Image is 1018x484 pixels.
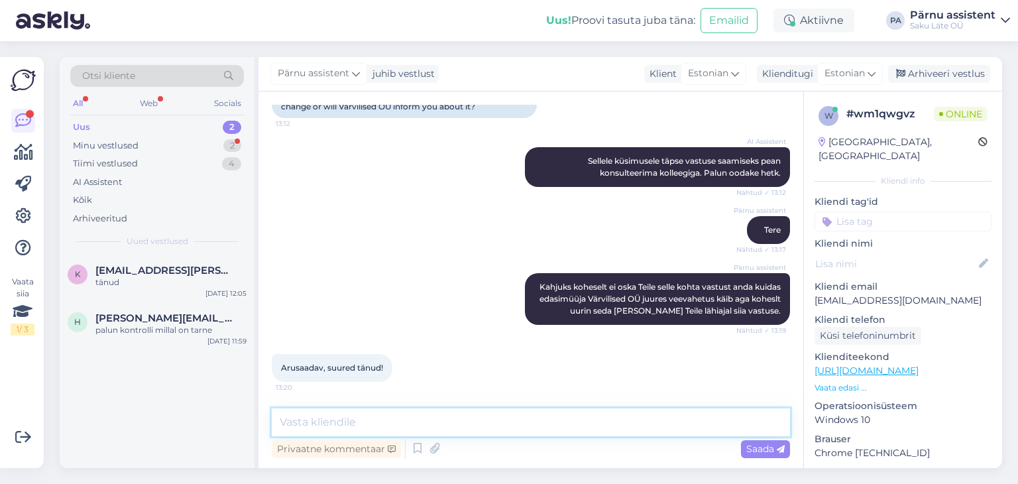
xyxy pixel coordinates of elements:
[819,135,978,163] div: [GEOGRAPHIC_DATA], [GEOGRAPHIC_DATA]
[95,324,247,336] div: palun kontrolli millal on tarne
[886,11,905,30] div: PA
[11,324,34,335] div: 1 / 3
[846,106,934,122] div: # wm1qwgvz
[888,65,990,83] div: Arhiveeri vestlus
[815,195,991,209] p: Kliendi tag'id
[815,212,991,231] input: Lisa tag
[278,66,349,81] span: Pärnu assistent
[815,237,991,251] p: Kliendi nimi
[736,245,786,255] span: Nähtud ✓ 13:17
[367,67,435,81] div: juhib vestlust
[127,235,188,247] span: Uued vestlused
[588,156,783,178] span: Sellele küsimusele täpse vastuse saamiseks pean konsulteerima kolleegiga. Palun oodake hetk.
[701,8,758,33] button: Emailid
[815,432,991,446] p: Brauser
[644,67,677,81] div: Klient
[95,312,233,324] span: henn.koemets@mapri.eu
[211,95,244,112] div: Socials
[815,280,991,294] p: Kliendi email
[74,317,81,327] span: h
[73,157,138,170] div: Tiimi vestlused
[73,121,90,134] div: Uus
[815,294,991,308] p: [EMAIL_ADDRESS][DOMAIN_NAME]
[272,440,401,458] div: Privaatne kommentaar
[815,365,919,377] a: [URL][DOMAIN_NAME]
[546,13,695,29] div: Proovi tasuta juba täna:
[815,257,976,271] input: Lisa nimi
[95,265,233,276] span: kaivo.kiple@accor.com
[276,119,325,129] span: 13:12
[736,137,786,147] span: AI Assistent
[73,212,127,225] div: Arhiveeritud
[736,188,786,198] span: Nähtud ✓ 13:12
[815,350,991,364] p: Klienditeekond
[281,363,383,373] span: Arusaadav, suured tänud!
[736,326,786,335] span: Nähtud ✓ 13:19
[773,9,854,32] div: Aktiivne
[746,443,785,455] span: Saada
[824,66,865,81] span: Estonian
[815,413,991,427] p: Windows 10
[73,176,122,189] div: AI Assistent
[824,111,833,121] span: w
[11,68,36,93] img: Askly Logo
[137,95,160,112] div: Web
[82,69,135,83] span: Otsi kliente
[815,313,991,327] p: Kliendi telefon
[205,288,247,298] div: [DATE] 12:05
[70,95,85,112] div: All
[757,67,813,81] div: Klienditugi
[910,10,995,21] div: Pärnu assistent
[73,194,92,207] div: Kõik
[734,206,786,215] span: Pärnu assistent
[11,276,34,335] div: Vaata siia
[75,269,81,279] span: k
[910,10,1010,31] a: Pärnu assistentSaku Läte OÜ
[815,399,991,413] p: Operatsioonisüsteem
[223,121,241,134] div: 2
[223,139,241,152] div: 2
[207,336,247,346] div: [DATE] 11:59
[734,263,786,272] span: Pärnu assistent
[546,14,571,27] b: Uus!
[95,276,247,288] div: tänud
[688,66,728,81] span: Estonian
[815,327,921,345] div: Küsi telefoninumbrit
[934,107,988,121] span: Online
[276,383,325,393] span: 13:20
[222,157,241,170] div: 4
[764,225,781,235] span: Tere
[815,382,991,394] p: Vaata edasi ...
[910,21,995,31] div: Saku Läte OÜ
[815,175,991,187] div: Kliendi info
[73,139,139,152] div: Minu vestlused
[539,282,783,316] span: Kahjuks koheselt ei oska Teile selle kohta vastust anda kuidas edasimüüja Värvilised OÜ juures ve...
[815,446,991,460] p: Chrome [TECHNICAL_ID]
